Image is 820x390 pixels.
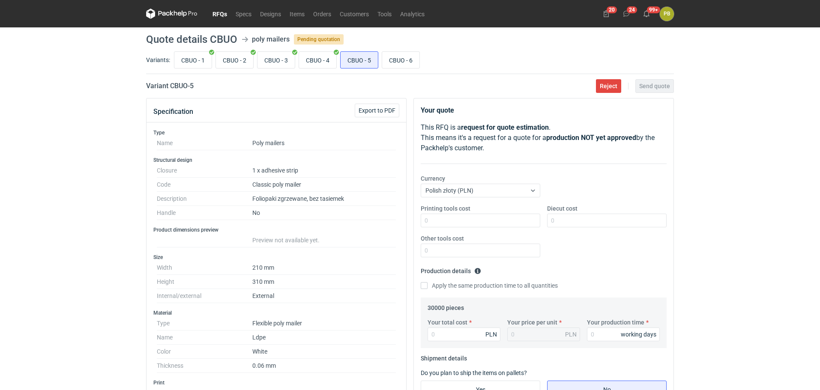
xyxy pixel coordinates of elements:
button: Send quote [635,79,674,93]
label: Printing tools cost [421,204,470,213]
a: Specs [231,9,256,19]
dd: 1 x adhesive strip [252,164,396,178]
button: Export to PDF [355,104,399,117]
dt: Handle [157,206,252,220]
h3: Material [153,310,399,316]
dd: External [252,289,396,303]
h3: Structural design [153,157,399,164]
legend: Shipment details [421,351,467,362]
strong: request for quote estimation [461,123,549,131]
label: Apply the same production time to all quantities [421,281,558,290]
label: CBUO - 5 [340,51,378,68]
span: Polish złoty (PLN) [425,187,473,194]
p: This RFQ is a . This means it's a request for a quote for a by the Packhelp's customer. [421,122,667,153]
label: CBUO - 6 [382,51,420,68]
dd: Classic poly mailer [252,178,396,192]
input: 0 [547,214,667,227]
dt: Color [157,345,252,359]
label: Your price per unit [507,318,557,327]
label: Currency [421,174,445,183]
dt: Height [157,275,252,289]
dd: 310 mm [252,275,396,289]
input: 0 [421,244,540,257]
button: Reject [596,79,621,93]
a: Analytics [396,9,429,19]
label: CBUO - 4 [299,51,337,68]
h3: Size [153,254,399,261]
label: CBUO - 2 [215,51,254,68]
dd: White [252,345,396,359]
div: PLN [485,330,497,339]
label: CBUO - 3 [257,51,295,68]
a: Orders [309,9,335,19]
label: Other tools cost [421,234,464,243]
div: PLN [565,330,577,339]
dt: Code [157,178,252,192]
button: PB [660,7,674,21]
span: Export to PDF [359,107,395,113]
span: Reject [600,83,617,89]
dt: Closure [157,164,252,178]
dd: Ldpe [252,330,396,345]
input: 0 [587,327,660,341]
dd: Flexible poly mailer [252,316,396,330]
svg: Packhelp Pro [146,9,198,19]
label: Your total cost [428,318,467,327]
a: Designs [256,9,285,19]
button: 99+ [640,7,653,21]
dd: 0.06 mm [252,359,396,373]
dt: Description [157,192,252,206]
button: 20 [599,7,613,21]
dt: Width [157,261,252,275]
legend: Production details [421,264,481,274]
dd: No [252,206,396,220]
dt: Thickness [157,359,252,373]
legend: 30000 pieces [428,301,464,311]
label: Do you plan to ship the items on pallets? [421,369,527,376]
dd: Poly mailers [252,136,396,150]
input: 0 [428,327,500,341]
button: 24 [619,7,633,21]
span: Pending quotation [294,34,344,45]
button: Specification [153,101,193,122]
strong: Your quote [421,106,454,114]
a: Tools [373,9,396,19]
span: Send quote [639,83,670,89]
dd: 210 mm [252,261,396,275]
div: working days [621,330,656,339]
div: Piotr Bożek [660,7,674,21]
input: 0 [421,214,540,227]
label: CBUO - 1 [174,51,212,68]
div: poly mailers [252,34,290,45]
dd: Foliopaki zgrzewane, bez tasiemek [252,192,396,206]
h2: Variant CBUO - 5 [146,81,194,91]
dt: Name [157,330,252,345]
a: Items [285,9,309,19]
dt: Type [157,316,252,330]
a: RFQs [208,9,231,19]
h3: Product dimensions preview [153,226,399,233]
strong: production NOT yet approved [546,134,636,142]
h1: Quote details CBUO [146,34,237,45]
label: Your production time [587,318,644,327]
span: Preview not available yet. [252,237,320,244]
label: Variants: [146,56,170,64]
a: Customers [335,9,373,19]
h3: Type [153,129,399,136]
dt: Internal/external [157,289,252,303]
label: Diecut cost [547,204,578,213]
dt: Name [157,136,252,150]
h3: Print [153,379,399,386]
